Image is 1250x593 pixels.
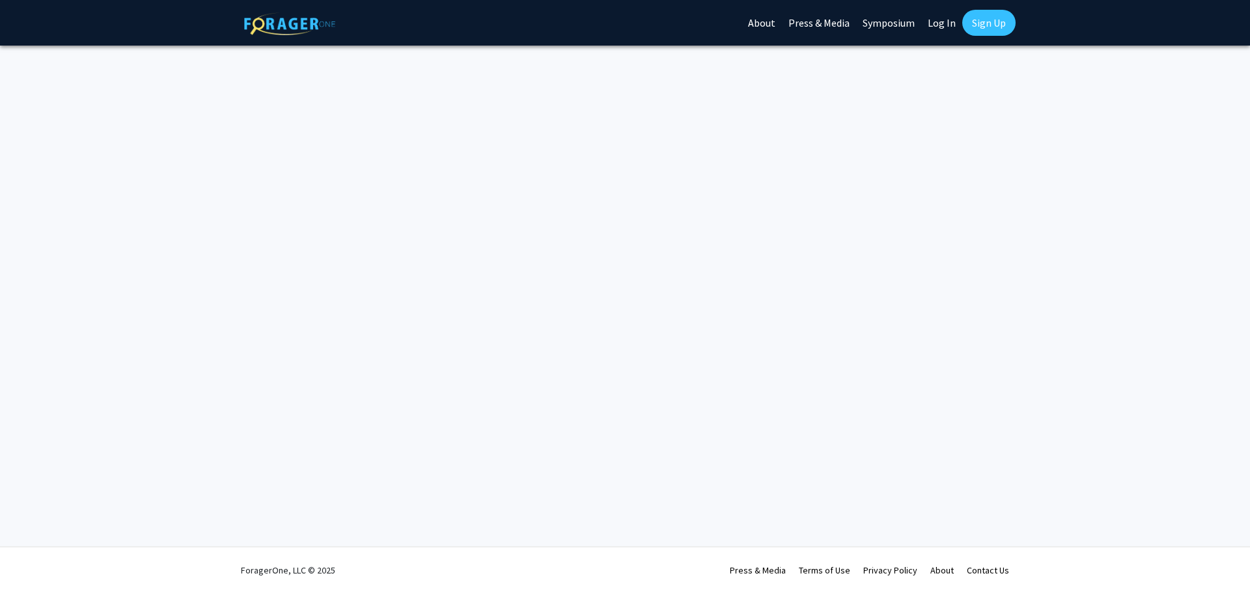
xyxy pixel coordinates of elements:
a: Press & Media [730,564,786,576]
a: Privacy Policy [863,564,917,576]
img: ForagerOne Logo [244,12,335,35]
a: Contact Us [967,564,1009,576]
div: ForagerOne, LLC © 2025 [241,547,335,593]
a: Sign Up [962,10,1016,36]
a: About [930,564,954,576]
a: Terms of Use [799,564,850,576]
